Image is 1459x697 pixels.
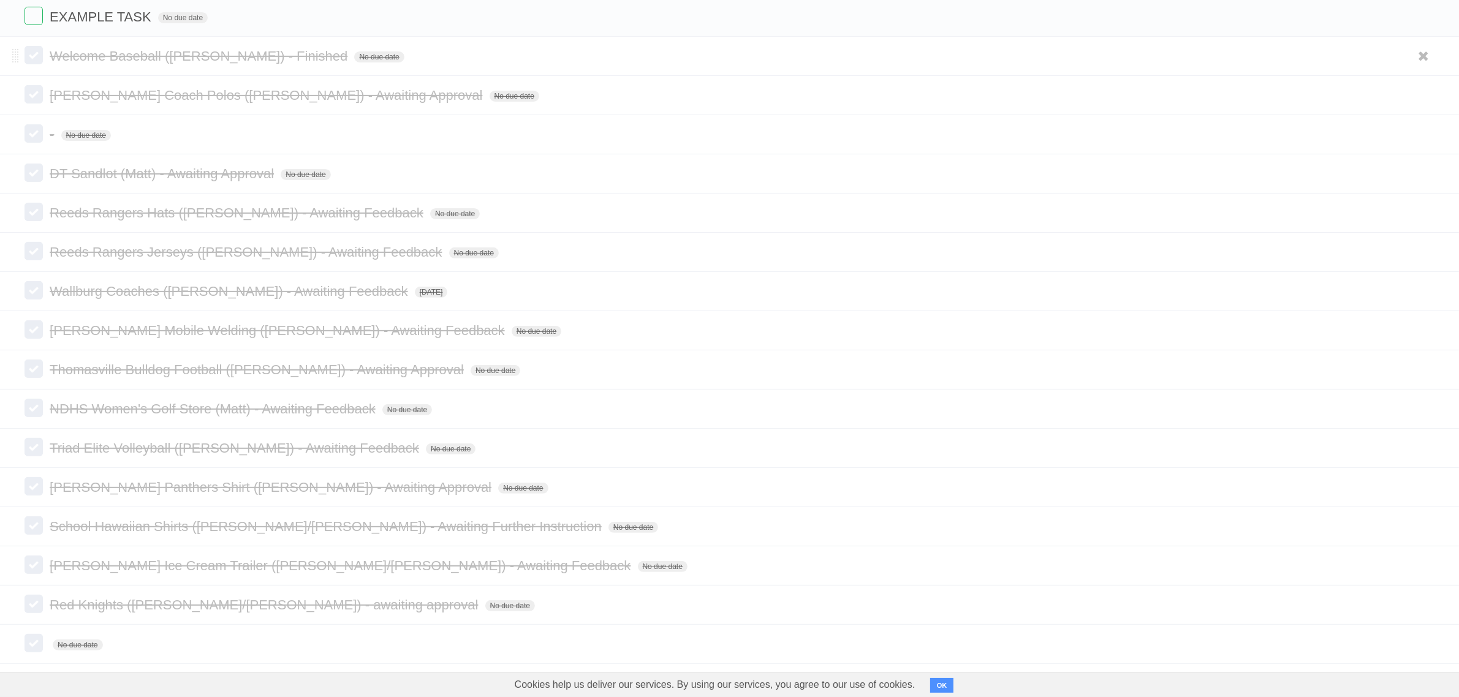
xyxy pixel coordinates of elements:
button: OK [930,678,954,693]
label: Done [25,399,43,417]
label: Done [25,556,43,574]
span: No due date [354,51,404,62]
span: No due date [449,247,499,258]
span: No due date [426,443,476,454]
span: No due date [430,208,480,219]
span: No due date [512,326,561,337]
span: [DATE] [415,287,448,298]
label: Done [25,516,43,535]
label: Done [25,203,43,221]
label: Done [25,124,43,143]
span: Reeds Rangers Hats ([PERSON_NAME]) - Awaiting Feedback [50,205,426,220]
span: Wallburg Coaches ([PERSON_NAME]) - Awaiting Feedback [50,284,411,299]
label: Done [25,477,43,495]
span: No due date [608,522,658,533]
span: No due date [61,130,111,141]
span: EXAMPLE TASK [50,9,154,24]
span: No due date [490,91,539,102]
span: [PERSON_NAME] Coach Polos ([PERSON_NAME]) - Awaiting Approval [50,88,485,103]
label: Done [25,360,43,378]
label: Done [25,634,43,652]
span: - [50,127,57,142]
label: Done [25,46,43,64]
span: Cookies help us deliver our services. By using our services, you agree to our use of cookies. [502,673,928,697]
span: No due date [281,169,330,180]
span: Thomasville Bulldog Football ([PERSON_NAME]) - Awaiting Approval [50,362,467,377]
span: Reeds Rangers Jerseys ([PERSON_NAME]) - Awaiting Feedback [50,244,445,260]
span: [PERSON_NAME] Mobile Welding ([PERSON_NAME]) - Awaiting Feedback [50,323,508,338]
span: Welcome Baseball ([PERSON_NAME]) - Finished [50,48,351,64]
label: Done [25,595,43,613]
span: No due date [638,561,688,572]
span: [PERSON_NAME] Panthers Shirt ([PERSON_NAME]) - Awaiting Approval [50,480,495,495]
span: Triad Elite Volleyball ([PERSON_NAME]) - Awaiting Feedback [50,440,422,456]
span: No due date [158,12,208,23]
span: No due date [382,404,432,415]
span: No due date [53,639,102,650]
span: No due date [498,483,548,494]
span: School Hawaiian Shirts ([PERSON_NAME]/[PERSON_NAME]) - Awaiting Further Instruction [50,519,605,534]
span: [PERSON_NAME] Ice Cream Trailer ([PERSON_NAME]/[PERSON_NAME]) - Awaiting Feedback [50,558,634,573]
label: Done [25,85,43,104]
label: Done [25,242,43,260]
span: No due date [485,600,535,611]
label: Done [25,164,43,182]
label: Done [25,438,43,456]
label: Done [25,281,43,300]
span: Red Knights ([PERSON_NAME]/[PERSON_NAME]) - awaiting approval [50,597,481,612]
span: DT Sandlot (Matt) - Awaiting Approval [50,166,277,181]
label: Done [25,320,43,339]
span: No due date [471,365,520,376]
label: Done [25,7,43,25]
span: NDHS Women's Golf Store (Matt) - Awaiting Feedback [50,401,379,416]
